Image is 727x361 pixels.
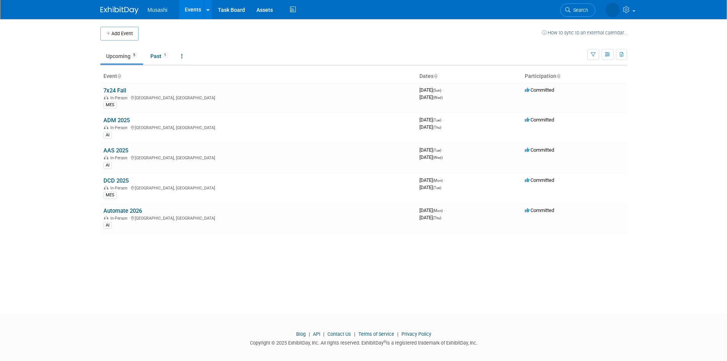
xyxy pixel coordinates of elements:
[103,222,112,229] div: AI
[352,331,357,337] span: |
[103,132,112,139] div: AI
[104,155,108,159] img: In-Person Event
[100,6,139,14] img: ExhibitDay
[103,192,117,199] div: MES
[395,331,400,337] span: |
[522,70,627,83] th: Participation
[117,73,121,79] a: Sort by Event Name
[103,154,413,160] div: [GEOGRAPHIC_DATA], [GEOGRAPHIC_DATA]
[103,162,112,169] div: AI
[327,331,351,337] a: Contact Us
[110,186,130,191] span: In-Person
[433,118,441,122] span: (Tue)
[104,186,108,189] img: In-Person Event
[525,207,554,213] span: Committed
[419,124,441,130] span: [DATE]
[433,96,443,100] span: (Wed)
[419,87,443,93] span: [DATE]
[433,148,441,152] span: (Tue)
[103,147,128,154] a: AAS 2025
[103,177,129,184] a: DCD 2025
[100,49,143,63] a: Upcoming5
[104,125,108,129] img: In-Person Event
[103,87,126,94] a: 7x24 Fall
[131,52,137,58] span: 5
[307,331,312,337] span: |
[444,207,445,213] span: -
[442,87,443,93] span: -
[419,177,445,183] span: [DATE]
[419,147,443,153] span: [DATE]
[103,94,413,100] div: [GEOGRAPHIC_DATA], [GEOGRAPHIC_DATA]
[434,73,437,79] a: Sort by Start Date
[162,52,168,58] span: 1
[525,177,554,183] span: Committed
[419,94,443,100] span: [DATE]
[525,87,554,93] span: Committed
[313,331,320,337] a: API
[401,331,431,337] a: Privacy Policy
[419,207,445,213] span: [DATE]
[103,117,130,124] a: ADM 2025
[556,73,560,79] a: Sort by Participation Type
[433,155,443,160] span: (Wed)
[433,88,441,92] span: (Sun)
[110,96,130,100] span: In-Person
[542,30,627,36] a: How to sync to an external calendar...
[419,117,443,123] span: [DATE]
[416,70,522,83] th: Dates
[145,49,174,63] a: Past1
[103,185,413,191] div: [GEOGRAPHIC_DATA], [GEOGRAPHIC_DATA]
[103,215,413,221] div: [GEOGRAPHIC_DATA], [GEOGRAPHIC_DATA]
[525,147,554,153] span: Committed
[358,331,394,337] a: Terms of Service
[419,185,441,190] span: [DATE]
[419,215,441,220] span: [DATE]
[444,177,445,183] span: -
[384,340,386,344] sup: ®
[104,96,108,99] img: In-Person Event
[103,102,117,108] div: MES
[419,154,443,160] span: [DATE]
[571,7,588,13] span: Search
[560,3,595,17] a: Search
[100,70,416,83] th: Event
[103,124,413,130] div: [GEOGRAPHIC_DATA], [GEOGRAPHIC_DATA]
[525,117,554,123] span: Committed
[433,186,441,190] span: (Tue)
[110,155,130,160] span: In-Person
[433,125,441,130] span: (Thu)
[433,209,443,213] span: (Mon)
[100,27,139,40] button: Add Event
[433,216,441,220] span: (Thu)
[103,207,142,214] a: Automate 2026
[605,3,620,17] img: Chris Morley
[110,216,130,221] span: In-Person
[296,331,306,337] a: Blog
[148,7,168,13] span: Musashi
[433,178,443,183] span: (Mon)
[321,331,326,337] span: |
[442,117,443,123] span: -
[110,125,130,130] span: In-Person
[104,216,108,220] img: In-Person Event
[442,147,443,153] span: -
